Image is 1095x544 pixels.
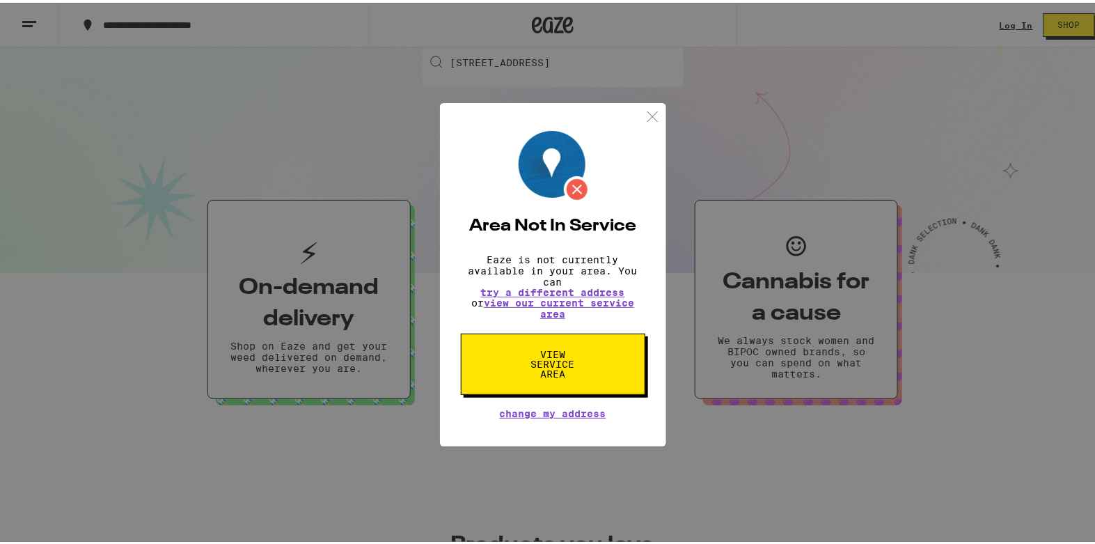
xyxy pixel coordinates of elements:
[461,331,645,392] button: View Service Area
[461,251,645,317] p: Eaze is not currently available in your area. You can or
[481,285,625,295] button: try a different address
[644,105,661,123] img: close.svg
[484,295,634,317] a: view our current service area
[461,215,645,232] h2: Area Not In Service
[519,128,590,200] img: Location
[517,347,589,376] span: View Service Area
[9,10,101,21] span: Hi. Need any help?
[461,346,645,357] a: View Service Area
[500,406,606,416] button: Change My Address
